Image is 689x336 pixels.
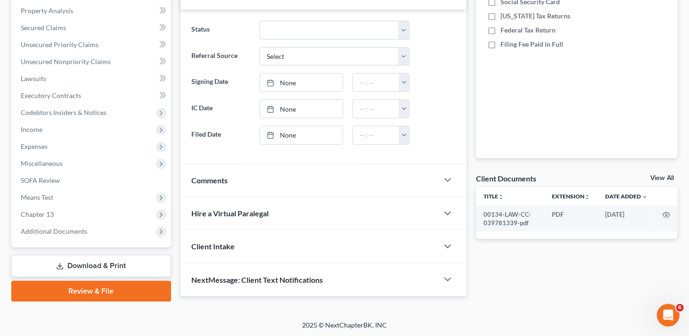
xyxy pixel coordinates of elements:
[498,194,504,200] i: unfold_more
[353,74,399,91] input: -- : --
[584,194,590,200] i: unfold_more
[21,41,98,49] span: Unsecured Priority Claims
[21,210,54,218] span: Chapter 13
[21,24,66,32] span: Secured Claims
[13,53,171,70] a: Unsecured Nonpriority Claims
[187,99,255,118] label: IC Date
[500,40,563,49] span: Filing Fee Paid in Full
[192,209,269,218] span: Hire a Virtual Paralegal
[476,173,536,183] div: Client Documents
[21,74,46,82] span: Lawsuits
[13,172,171,189] a: SOFA Review
[21,159,63,167] span: Miscellaneous
[11,281,171,302] a: Review & File
[21,125,42,133] span: Income
[187,21,255,40] label: Status
[187,47,255,66] label: Referral Source
[657,304,680,327] iframe: Intercom live chat
[187,126,255,145] label: Filed Date
[353,100,399,118] input: -- : --
[605,193,648,200] a: Date Added expand_more
[192,242,235,251] span: Client Intake
[476,206,544,232] td: 00134-LAW-CC-039781339-pdf
[13,87,171,104] a: Executory Contracts
[552,193,590,200] a: Extensionunfold_more
[21,193,53,201] span: Means Test
[650,175,674,181] a: View All
[500,11,570,21] span: [US_STATE] Tax Returns
[598,206,655,232] td: [DATE]
[21,142,48,150] span: Expenses
[187,73,255,92] label: Signing Date
[13,36,171,53] a: Unsecured Priority Claims
[21,91,81,99] span: Executory Contracts
[21,108,107,116] span: Codebtors Insiders & Notices
[353,126,399,144] input: -- : --
[13,70,171,87] a: Lawsuits
[500,25,556,35] span: Federal Tax Return
[13,2,171,19] a: Property Analysis
[484,193,504,200] a: Titleunfold_more
[544,206,598,232] td: PDF
[260,74,343,91] a: None
[11,255,171,277] a: Download & Print
[260,100,343,118] a: None
[13,19,171,36] a: Secured Claims
[260,126,343,144] a: None
[21,7,73,15] span: Property Analysis
[21,57,111,66] span: Unsecured Nonpriority Claims
[192,176,228,185] span: Comments
[676,304,684,311] span: 6
[642,194,648,200] i: expand_more
[21,176,60,184] span: SOFA Review
[21,227,87,235] span: Additional Documents
[192,275,323,284] span: NextMessage: Client Text Notifications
